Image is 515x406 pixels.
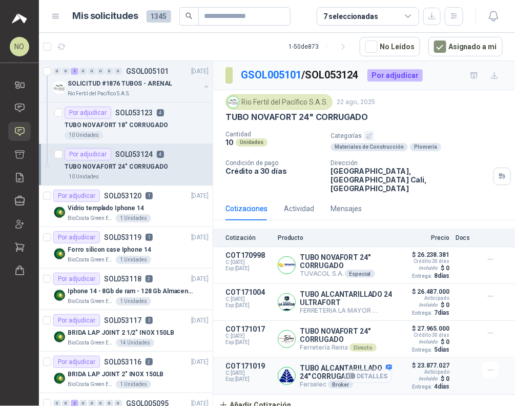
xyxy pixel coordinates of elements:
[337,97,375,107] p: 22 ago, 2025
[417,264,440,272] div: Incluido
[97,68,105,75] div: 0
[53,314,100,327] div: Por adjudicar
[53,356,100,368] div: Por adjudicar
[228,96,239,108] img: Company Logo
[68,380,114,389] p: BioCosta Green Energy S.A.S
[53,68,61,75] div: 0
[456,234,476,241] p: Docs
[191,274,209,284] p: [DATE]
[349,343,377,352] div: Directo
[146,317,153,324] p: 3
[398,234,449,241] p: Precio
[53,190,100,202] div: Por adjudicar
[225,362,272,370] p: COT171019
[104,192,141,199] p: SOL053120
[435,272,449,279] p: 8 días
[68,90,130,98] p: Rio Fertil del Pacífico S.A.S.
[79,68,87,75] div: 0
[115,109,153,116] p: SOL053123
[53,231,100,243] div: Por adjudicar
[68,287,195,296] p: Iphone 14 - 8Gb de ram - 128 Gb Almacenamiento
[53,206,66,218] img: Company Logo
[225,370,272,376] span: C: [DATE]
[68,245,151,255] p: Forro silicon case Iphone 14
[300,343,392,352] p: Ferretería Reina
[225,167,322,175] p: Crédito a 30 días
[300,380,392,389] p: Ferselec
[126,68,169,75] p: GSOL005101
[39,144,213,186] a: Por adjudicarSOL0531244TUBO NOVAFORT 24" CORRUGADO10 Unidades
[284,203,314,214] div: Actividad
[225,325,272,333] p: COT171017
[116,214,151,222] div: 1 Unidades
[424,369,449,375] p: Anticipado
[65,131,103,139] div: 10 Unidades
[116,256,151,264] div: 1 Unidades
[116,297,151,306] div: 1 Unidades
[344,369,392,383] button: Detalles
[191,357,209,367] p: [DATE]
[300,307,392,315] p: FERRETERIA LA MAYOR
[331,131,511,141] p: Categorías
[300,253,392,270] p: TUBO NOVAFORT 24" CORRUGADO
[65,107,111,119] div: Por adjudicar
[53,248,66,260] img: Company Logo
[12,12,27,25] img: Logo peakr
[68,370,164,379] p: BRIDA LAP JOINT 2" INOX 150LB
[157,151,164,158] p: 4
[225,234,272,241] p: Cotización
[424,295,449,301] p: Anticipado
[65,120,168,130] p: TUBO NOVAFORT 18" CORRUGADO
[345,270,375,278] div: Especial
[68,256,114,264] p: BioCosta Green Energy S.A.S
[225,159,322,167] p: Condición de pago
[104,234,141,241] p: SOL053119
[441,375,449,382] p: $ 0
[68,339,114,347] p: BioCosta Green Energy S.A.S
[300,290,392,307] p: TUBO ALCANTARILLADO 24 ULTRAFORT
[225,131,322,138] p: Cantidad
[225,94,333,110] div: Rio Fertil del Pacífico S.A.S.
[225,339,272,346] span: Exp: [DATE]
[225,288,272,296] p: COT171004
[278,234,392,241] p: Producto
[367,69,423,82] div: Por adjudicar
[435,346,449,353] p: 5 días
[116,380,151,389] div: 1 Unidades
[68,297,114,306] p: BioCosta Green Energy S.A.S
[435,309,449,316] p: 7 días
[331,167,489,193] p: [GEOGRAPHIC_DATA], [GEOGRAPHIC_DATA] Cali , [GEOGRAPHIC_DATA]
[39,103,213,144] a: Por adjudicarSOL0531234TUBO NOVAFORT 18" CORRUGADO10 Unidades
[146,192,153,199] p: 1
[39,310,213,352] a: Por adjudicarSOL0531173[DATE] Company LogoBRIDA LAP JOINT 2 1/2" INOX 150LBBioCosta Green Energy ...
[53,372,66,384] img: Company Logo
[146,358,153,366] p: 2
[115,151,153,158] p: SOL053124
[68,204,144,213] p: Vidrio templado Iphone 14
[106,68,113,75] div: 0
[73,9,138,24] h1: Mis solicitudes
[68,214,114,222] p: BioCosta Green Energy S.A.S
[435,383,449,390] p: 4 días
[413,310,432,316] span: Entrega:
[278,368,295,384] img: Company Logo
[417,375,440,383] div: Incluido
[278,331,295,348] img: Company Logo
[412,362,449,369] p: $ 23.877.027
[104,275,141,282] p: SOL053118
[191,191,209,201] p: [DATE]
[410,143,441,151] div: Plomería
[191,233,209,242] p: [DATE]
[328,380,353,389] div: Broker
[225,296,272,302] span: C: [DATE]
[331,143,408,151] div: Materiales de Construcción
[236,138,267,147] div: Unidades
[441,265,449,272] p: $ 0
[331,159,489,167] p: Dirección
[278,294,295,311] img: Company Logo
[225,203,267,214] div: Cotizaciones
[241,67,359,83] p: / SOL053124
[278,257,295,274] img: Company Logo
[225,333,272,339] span: C: [DATE]
[331,203,362,214] div: Mensajes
